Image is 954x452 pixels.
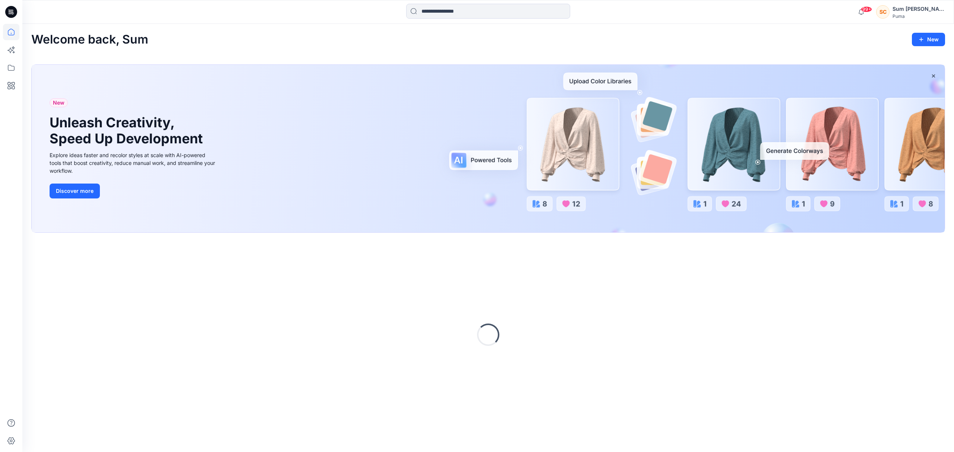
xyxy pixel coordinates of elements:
[50,184,217,198] a: Discover more
[912,33,945,46] button: New
[53,98,64,107] span: New
[876,5,890,19] div: SC
[861,6,872,12] span: 99+
[31,33,148,47] h2: Welcome back, Sum
[50,151,217,175] div: Explore ideas faster and recolor styles at scale with AI-powered tools that boost creativity, red...
[50,115,206,147] h1: Unleash Creativity, Speed Up Development
[50,184,100,198] button: Discover more
[893,13,945,19] div: Puma
[893,4,945,13] div: Sum [PERSON_NAME]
